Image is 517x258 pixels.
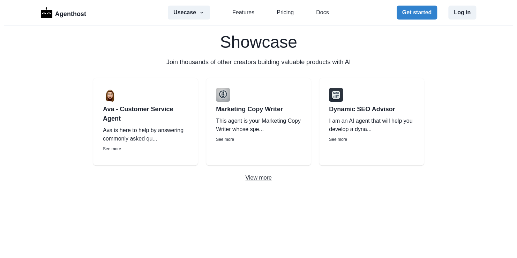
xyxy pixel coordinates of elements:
[216,117,301,134] p: This agent is your Marketing Copy Writer whose spe...
[329,117,414,134] p: I am an AI agent that will help you develop a dyna...
[103,146,188,152] p: See more
[168,6,210,20] button: Usecase
[329,88,343,102] img: user%2F2%2F2d242b93-aaa3-4cbd-aa9c-fc041cf1f639
[216,88,230,102] img: user%2F2%2Fdef768d2-bb31-48e1-a725-94a4e8c437fd
[103,126,188,143] p: Ava is here to help by answering commonly asked qu...
[41,7,52,18] img: Logo
[166,58,351,67] p: Join thousands of other creators building valuable products with AI
[55,7,86,19] p: Agenthost
[329,105,414,114] a: Dynamic SEO Advisor
[232,8,254,17] a: Features
[103,88,117,102] img: user%2F2%2Fb7ac5808-39ff-453c-8ce1-b371fabf5c1b
[216,136,301,143] p: See more
[277,8,294,17] a: Pricing
[41,7,86,19] a: LogoAgenthost
[216,105,301,114] a: Marketing Copy Writer
[41,34,476,51] h2: Showcase
[316,8,329,17] a: Docs
[329,136,414,143] p: See more
[448,6,476,20] button: Log in
[397,6,437,20] button: Get started
[103,105,188,123] a: Ava - Customer Service Agent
